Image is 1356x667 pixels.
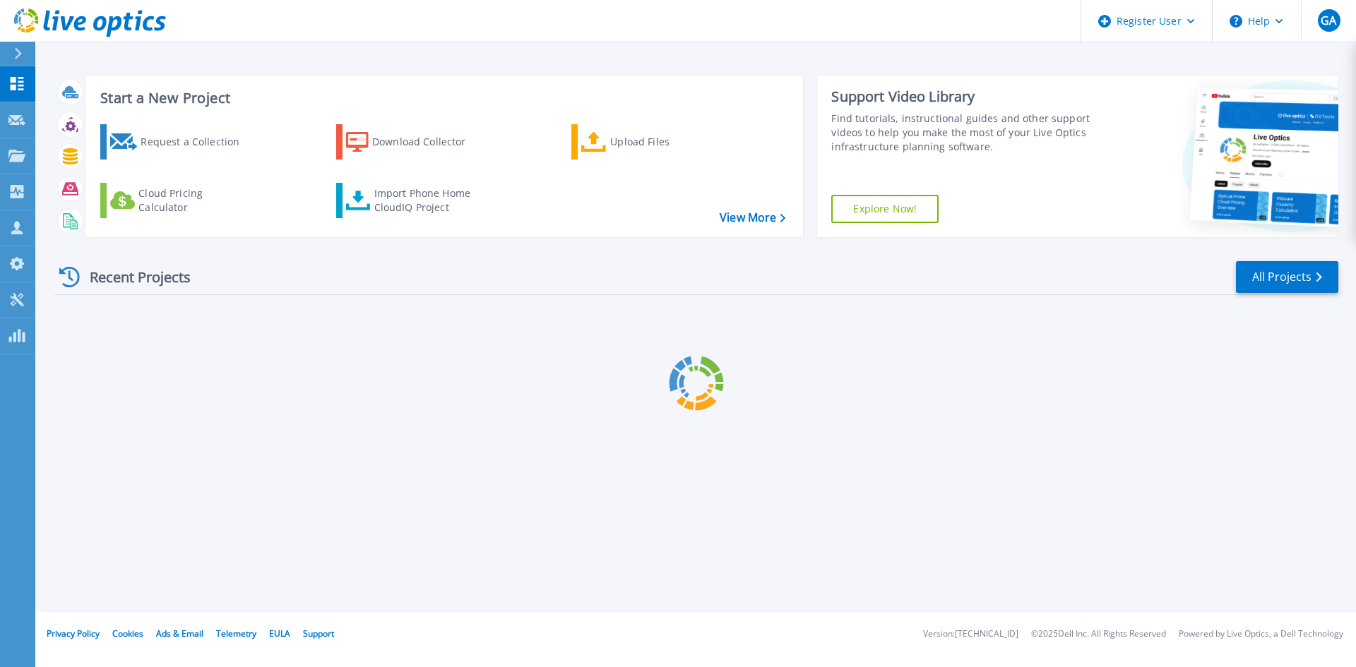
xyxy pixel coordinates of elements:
li: Powered by Live Optics, a Dell Technology [1179,630,1343,639]
div: Request a Collection [141,128,254,156]
a: All Projects [1236,261,1338,293]
a: View More [720,211,785,224]
a: Explore Now! [831,195,939,223]
a: Download Collector [336,124,494,160]
div: Find tutorials, instructional guides and other support videos to help you make the most of your L... [831,112,1097,154]
a: Request a Collection [100,124,258,160]
a: Privacy Policy [47,627,100,639]
li: © 2025 Dell Inc. All Rights Reserved [1031,630,1166,639]
span: GA [1321,15,1336,26]
div: Upload Files [610,128,723,156]
a: Support [303,627,334,639]
a: Ads & Email [156,627,203,639]
div: Support Video Library [831,88,1097,106]
li: Version: [TECHNICAL_ID] [923,630,1018,639]
div: Download Collector [372,128,485,156]
h3: Start a New Project [100,90,785,106]
div: Cloud Pricing Calculator [138,186,251,215]
a: Cookies [112,627,143,639]
div: Import Phone Home CloudIQ Project [374,186,484,215]
div: Recent Projects [54,260,210,294]
a: Telemetry [216,627,256,639]
a: Upload Files [571,124,729,160]
a: Cloud Pricing Calculator [100,183,258,218]
a: EULA [269,627,290,639]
